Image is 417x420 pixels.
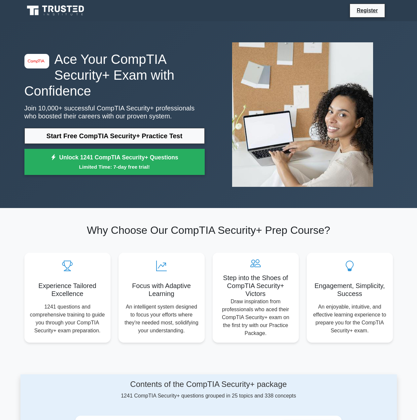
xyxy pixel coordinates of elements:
[24,149,205,175] a: Unlock 1241 CompTIA Security+ QuestionsLimited Time: 7-day free trial!
[33,163,196,171] small: Limited Time: 7-day free trial!
[312,282,388,298] h5: Engagement, Simplicity, Success
[218,298,294,337] p: Draw inspiration from professionals who aced their CompTIA Security+ exam on the first try with o...
[353,6,382,15] a: Register
[218,274,294,298] h5: Step into the Shoes of CompTIA Security+ Victors
[124,303,199,335] p: An intelligent system designed to focus your efforts where they're needed most, solidifying your ...
[24,104,205,120] p: Join 10,000+ successful CompTIA Security+ professionals who boosted their careers with our proven...
[24,51,205,99] h1: Ace Your CompTIA Security+ Exam with Confidence
[24,224,393,236] h2: Why Choose Our CompTIA Security+ Prep Course?
[24,128,205,144] a: Start Free CompTIA Security+ Practice Test
[312,303,388,335] p: An enjoyable, intuitive, and effective learning experience to prepare you for the CompTIA Securit...
[30,303,105,335] p: 1241 questions and comprehensive training to guide you through your CompTIA Security+ exam prepar...
[124,282,199,298] h5: Focus with Adaptive Learning
[75,380,342,400] div: 1241 CompTIA Security+ questions grouped in 25 topics and 338 concepts
[30,282,105,298] h5: Experience Tailored Excellence
[75,380,342,389] h4: Contents of the CompTIA Security+ package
